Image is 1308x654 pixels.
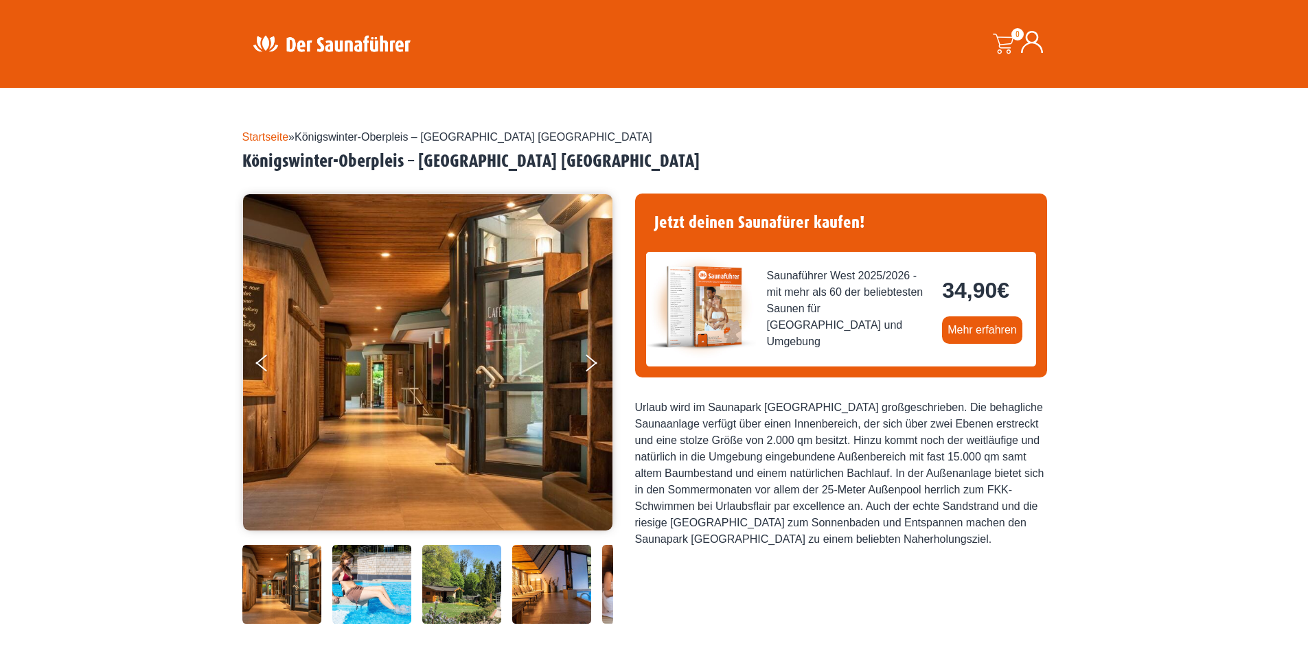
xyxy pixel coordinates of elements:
span: » [242,131,652,143]
h2: Königswinter-Oberpleis – [GEOGRAPHIC_DATA] [GEOGRAPHIC_DATA] [242,151,1066,172]
a: Mehr erfahren [942,316,1022,344]
span: € [997,278,1009,303]
span: Königswinter-Oberpleis – [GEOGRAPHIC_DATA] [GEOGRAPHIC_DATA] [295,131,652,143]
button: Next [583,349,617,383]
span: Saunaführer West 2025/2026 - mit mehr als 60 der beliebtesten Saunen für [GEOGRAPHIC_DATA] und Um... [767,268,932,350]
h4: Jetzt deinen Saunafürer kaufen! [646,205,1036,241]
bdi: 34,90 [942,278,1009,303]
img: der-saunafuehrer-2025-west.jpg [646,252,756,362]
span: 0 [1011,28,1024,40]
a: Startseite [242,131,289,143]
div: Urlaub wird im Saunapark [GEOGRAPHIC_DATA] großgeschrieben. Die behagliche Saunaanlage verfügt üb... [635,399,1047,548]
button: Previous [256,349,290,383]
